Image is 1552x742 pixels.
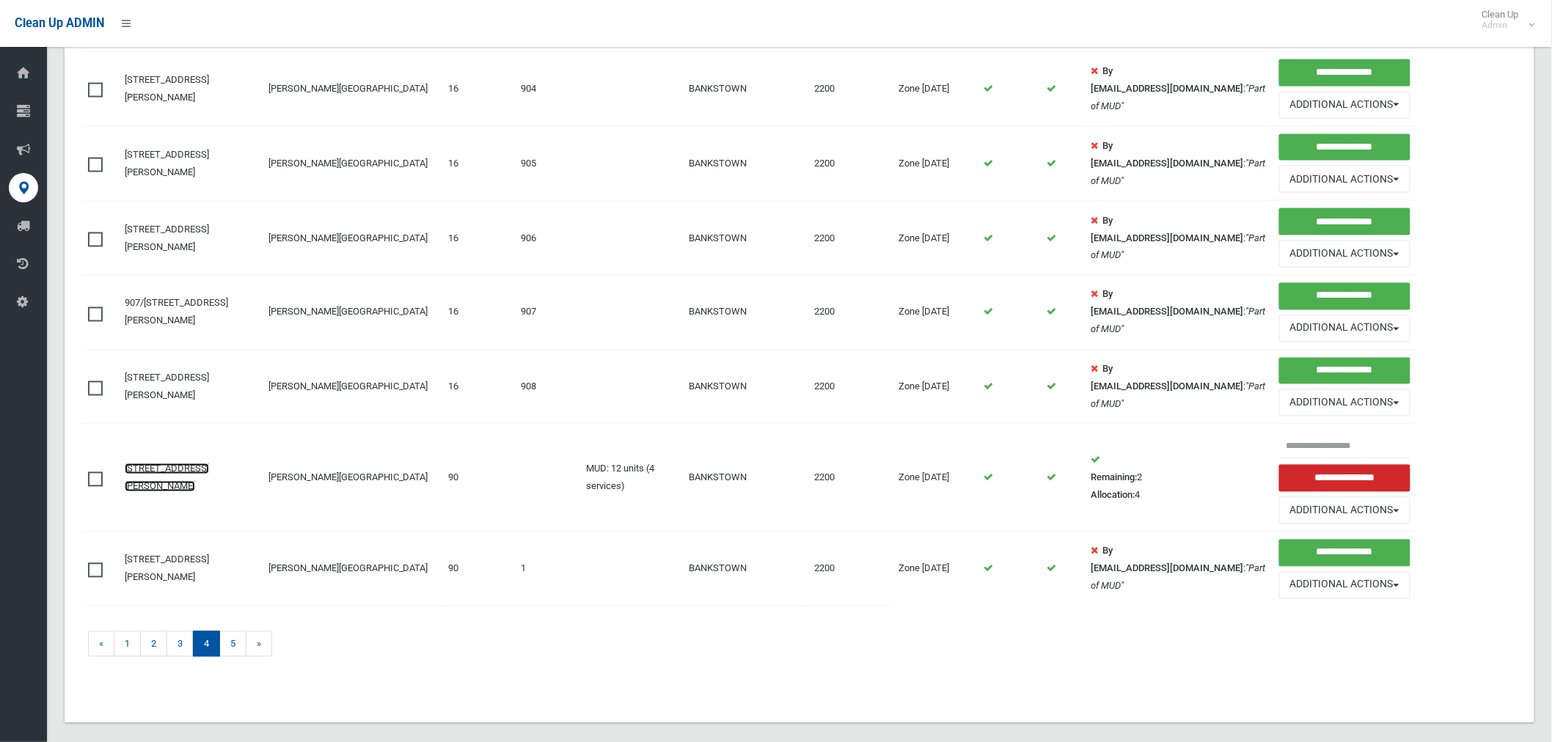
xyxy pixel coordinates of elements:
a: [STREET_ADDRESS][PERSON_NAME] [125,74,209,103]
td: [PERSON_NAME][GEOGRAPHIC_DATA] [263,532,442,606]
td: [PERSON_NAME][GEOGRAPHIC_DATA] [263,201,442,276]
a: [STREET_ADDRESS][PERSON_NAME] [125,224,209,252]
strong: By [EMAIL_ADDRESS][DOMAIN_NAME] [1091,140,1244,169]
button: Additional Actions [1279,389,1410,416]
a: [STREET_ADDRESS][PERSON_NAME] [125,149,209,177]
td: : [1086,350,1273,425]
td: MUD: 12 units (4 services) [580,425,683,532]
button: Additional Actions [1279,240,1410,268]
button: Additional Actions [1279,572,1410,599]
td: BANKSTOWN [683,425,808,532]
td: Zone [DATE] [893,275,978,350]
strong: Remaining: [1091,472,1138,483]
strong: By [EMAIL_ADDRESS][DOMAIN_NAME] [1091,364,1244,392]
a: « [88,631,114,657]
em: "Part of MUD" [1091,381,1266,410]
td: 2200 [808,350,893,425]
td: BANKSTOWN [683,275,808,350]
td: Zone [DATE] [893,532,978,606]
td: 16 [442,126,515,201]
em: "Part of MUD" [1091,83,1266,111]
td: 2200 [808,51,893,126]
td: Zone [DATE] [893,126,978,201]
strong: By [EMAIL_ADDRESS][DOMAIN_NAME] [1091,215,1244,243]
td: BANKSTOWN [683,201,808,276]
td: 16 [442,201,515,276]
td: 2200 [808,201,893,276]
button: Additional Actions [1279,92,1410,119]
a: 3 [166,631,194,657]
td: : [1086,275,1273,350]
td: [PERSON_NAME][GEOGRAPHIC_DATA] [263,51,442,126]
td: [PERSON_NAME][GEOGRAPHIC_DATA] [263,126,442,201]
a: [STREET_ADDRESS][PERSON_NAME] [125,554,209,583]
td: : [1086,201,1273,276]
span: Clean Up [1475,9,1534,31]
button: Additional Actions [1279,497,1410,524]
em: "Part of MUD" [1091,306,1266,335]
td: 2200 [808,126,893,201]
a: 2 [140,631,167,657]
td: [PERSON_NAME][GEOGRAPHIC_DATA] [263,425,442,532]
td: 904 [515,51,580,126]
td: 1 [515,532,580,606]
td: : [1086,51,1273,126]
td: Zone [DATE] [893,350,978,425]
em: "Part of MUD" [1091,158,1266,186]
td: Zone [DATE] [893,201,978,276]
span: 4 [193,631,220,657]
td: 907 [515,275,580,350]
td: BANKSTOWN [683,350,808,425]
em: "Part of MUD" [1091,232,1266,261]
td: Zone [DATE] [893,425,978,532]
span: Clean Up ADMIN [15,16,104,30]
a: [STREET_ADDRESS][PERSON_NAME] [125,463,209,492]
em: "Part of MUD" [1091,563,1266,592]
td: BANKSTOWN [683,532,808,606]
td: 2200 [808,275,893,350]
td: 2200 [808,532,893,606]
td: : [1086,532,1273,606]
td: 16 [442,275,515,350]
td: [PERSON_NAME][GEOGRAPHIC_DATA] [263,350,442,425]
strong: Allocation: [1091,490,1135,501]
td: Zone [DATE] [893,51,978,126]
td: 2 4 [1086,425,1273,532]
td: 16 [442,350,515,425]
td: 905 [515,126,580,201]
button: Additional Actions [1279,315,1410,342]
td: 2200 [808,425,893,532]
a: 1 [114,631,141,657]
td: : [1086,126,1273,201]
a: 5 [219,631,246,657]
td: BANKSTOWN [683,126,808,201]
a: » [246,631,272,657]
a: 907/[STREET_ADDRESS][PERSON_NAME] [125,298,228,326]
a: [STREET_ADDRESS][PERSON_NAME] [125,372,209,401]
td: 16 [442,51,515,126]
small: Admin [1482,20,1519,31]
button: Additional Actions [1279,166,1410,193]
td: 90 [442,532,515,606]
td: 908 [515,350,580,425]
td: BANKSTOWN [683,51,808,126]
td: [PERSON_NAME][GEOGRAPHIC_DATA] [263,275,442,350]
td: 906 [515,201,580,276]
td: 90 [442,425,515,532]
